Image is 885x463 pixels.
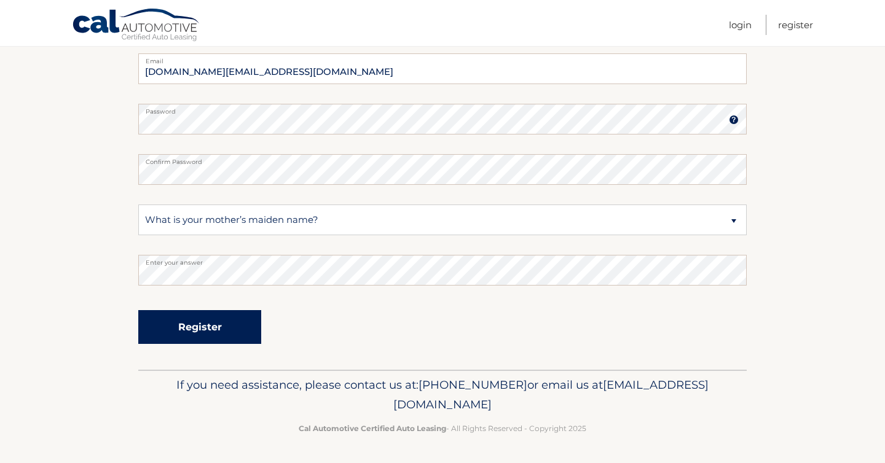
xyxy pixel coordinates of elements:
a: Login [729,15,752,35]
p: If you need assistance, please contact us at: or email us at [146,375,739,414]
label: Email [138,53,747,63]
label: Enter your answer [138,255,747,265]
p: - All Rights Reserved - Copyright 2025 [146,422,739,435]
label: Password [138,104,747,114]
a: Cal Automotive [72,8,201,44]
strong: Cal Automotive Certified Auto Leasing [299,424,446,433]
span: [PHONE_NUMBER] [419,378,527,392]
a: Register [778,15,813,35]
button: Register [138,310,261,344]
input: Email [138,53,747,84]
label: Confirm Password [138,154,747,164]
span: [EMAIL_ADDRESS][DOMAIN_NAME] [393,378,709,411]
img: tooltip.svg [729,115,739,125]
